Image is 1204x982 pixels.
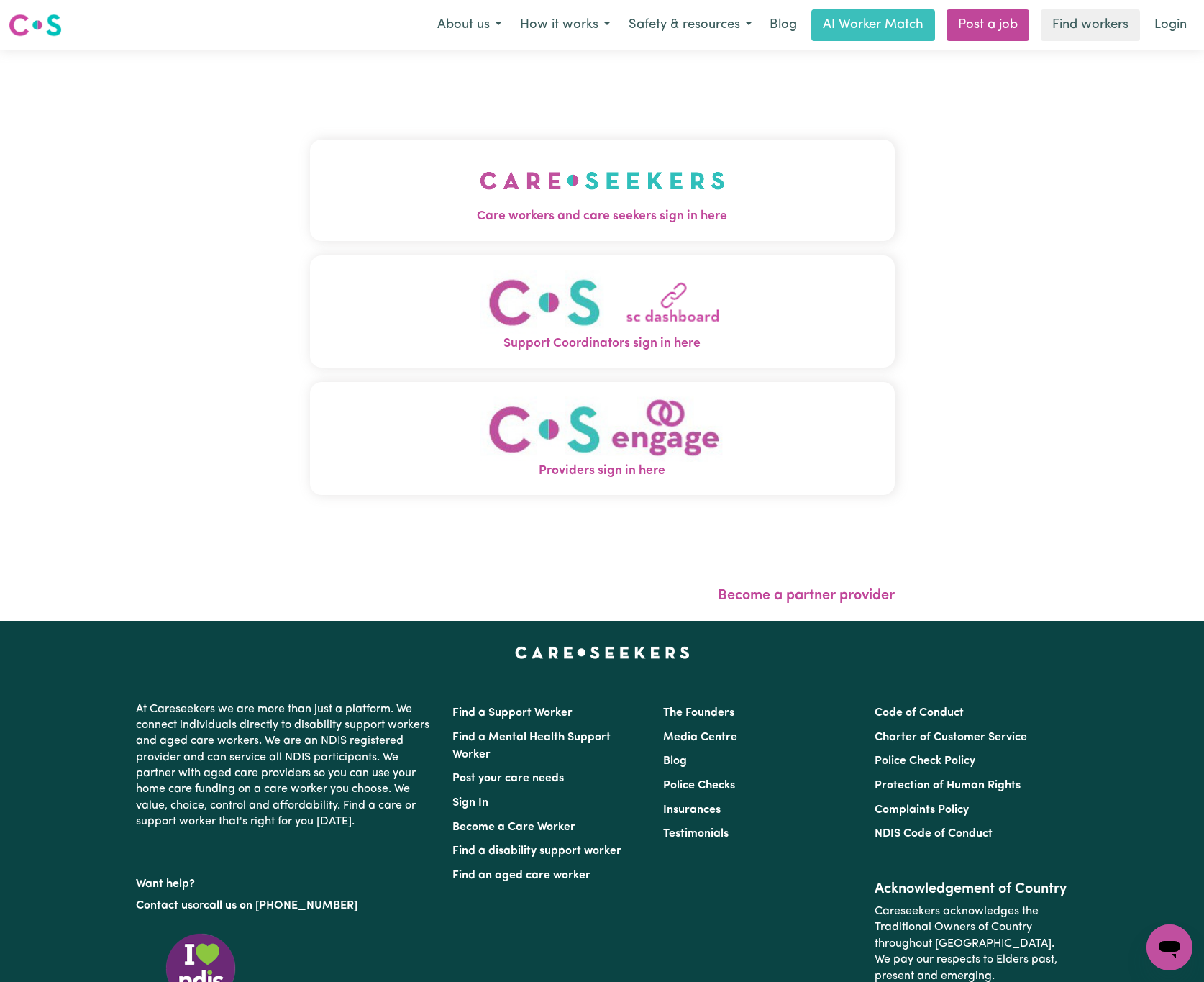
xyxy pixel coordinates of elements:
[310,382,895,495] button: Providers sign in here
[452,797,488,809] a: Sign In
[452,707,573,719] a: Find a Support Worker
[452,870,590,881] a: Find an aged care worker
[452,732,611,760] a: Find a Mental Health Support Worker
[718,588,895,603] a: Become a partner provider
[663,828,729,840] a: Testimonials
[511,10,619,40] button: How it works
[761,9,806,41] a: Blog
[663,732,737,743] a: Media Centre
[9,9,62,42] a: Careseekers logo
[875,755,975,767] a: Police Check Policy
[9,12,62,38] img: Careseekers logo
[452,822,575,833] a: Become a Care Worker
[811,9,935,41] a: AI Worker Match
[619,10,761,40] button: Safety & resources
[663,780,735,791] a: Police Checks
[310,255,895,368] button: Support Coordinators sign in here
[136,900,193,911] a: Contact us
[204,900,357,911] a: call us on [PHONE_NUMBER]
[1041,9,1140,41] a: Find workers
[663,804,721,816] a: Insurances
[136,870,435,892] p: Want help?
[875,804,969,816] a: Complaints Policy
[875,881,1068,898] h2: Acknowledgement of Country
[947,9,1029,41] a: Post a job
[515,647,690,658] a: Careseekers home page
[310,335,895,353] span: Support Coordinators sign in here
[452,773,564,784] a: Post your care needs
[136,892,435,919] p: or
[428,10,511,40] button: About us
[310,462,895,481] span: Providers sign in here
[136,696,435,836] p: At Careseekers we are more than just a platform. We connect individuals directly to disability su...
[452,845,621,857] a: Find a disability support worker
[1146,9,1195,41] a: Login
[875,707,964,719] a: Code of Conduct
[875,732,1027,743] a: Charter of Customer Service
[310,207,895,226] span: Care workers and care seekers sign in here
[310,140,895,240] button: Care workers and care seekers sign in here
[1146,924,1192,970] iframe: Button to launch messaging window
[663,707,734,719] a: The Founders
[875,828,993,840] a: NDIS Code of Conduct
[663,755,687,767] a: Blog
[875,780,1021,791] a: Protection of Human Rights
